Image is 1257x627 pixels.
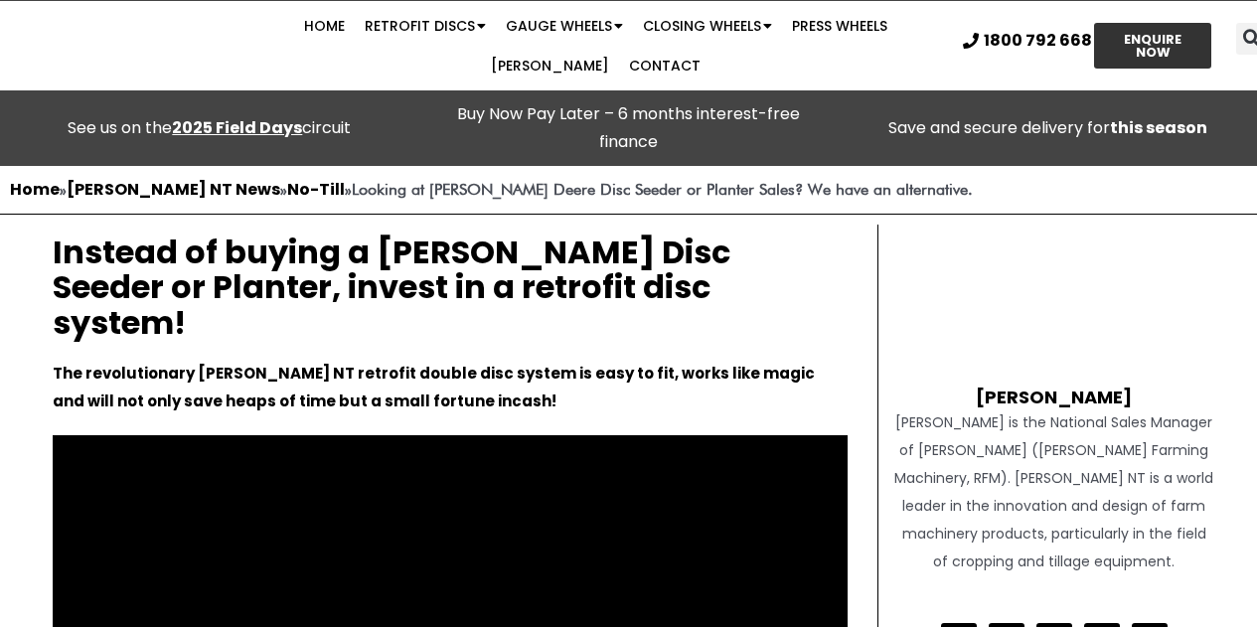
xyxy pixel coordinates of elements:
a: Home [10,178,60,201]
a: No-Till [287,178,345,201]
a: ENQUIRE NOW [1094,23,1211,69]
strong: cash! [512,391,556,411]
a: 1800 792 668 [963,33,1092,49]
nav: Menu [243,6,948,85]
img: Ryan NT logo [60,17,243,74]
a: [PERSON_NAME] [481,46,619,85]
a: Closing Wheels [633,6,782,46]
a: Retrofit Discs [355,6,496,46]
span: » » » [10,180,973,199]
span: ENQUIRE NOW [1112,33,1193,59]
a: Press Wheels [782,6,897,46]
a: [PERSON_NAME] NT News [67,178,280,201]
h1: Instead of buying a [PERSON_NAME] Disc Seeder or Planter, invest in a retrofit disc system! [53,235,848,340]
strong: this season [1110,116,1207,139]
a: Contact [619,46,710,85]
span: 1800 792 668 [984,33,1092,49]
h4: [PERSON_NAME] [893,367,1215,408]
p: Save and secure delivery for [848,114,1247,142]
div: See us on the circuit [10,114,409,142]
p: Buy Now Pay Later – 6 months interest-free finance [429,100,829,156]
strong: Looking at [PERSON_NAME] Deere Disc Seeder or Planter Sales? We have an alternative. [352,180,973,199]
a: 2025 Field Days [172,116,302,139]
div: [PERSON_NAME] is the National Sales Manager of [PERSON_NAME] ([PERSON_NAME] Farming Machinery, RF... [893,408,1215,575]
a: Home [294,6,355,46]
a: Gauge Wheels [496,6,633,46]
strong: The revolutionary [PERSON_NAME] NT retrofit double disc system is easy to fit, works like magic a... [53,363,815,411]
